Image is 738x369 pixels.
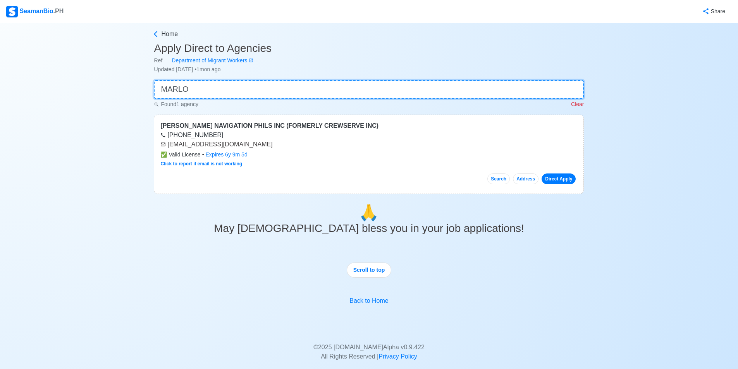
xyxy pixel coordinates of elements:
div: [EMAIL_ADDRESS][DOMAIN_NAME] [160,140,577,149]
div: [PERSON_NAME] NAVIGATION PHILS INC (FORMERLY CREWSERVE INC) [160,121,577,130]
span: .PH [53,8,64,14]
p: Clear [571,100,584,108]
span: check [160,151,167,158]
button: Scroll to top [347,263,392,278]
h3: May [DEMOGRAPHIC_DATA] bless you in your job applications! [154,222,584,235]
div: SeamanBio [6,6,64,17]
span: Valid License [160,151,200,159]
a: Click to report if email is not working [160,161,242,166]
a: Back to Home [349,297,388,304]
a: Department of Migrant Workers [162,57,253,65]
button: Share [695,4,732,19]
a: Direct Apply [542,173,576,184]
img: Logo [6,6,18,17]
a: Home [152,29,584,39]
input: 👉 Quick Search [154,80,584,99]
button: Search [487,173,510,184]
a: Privacy Policy [378,353,417,360]
div: Ref [154,57,584,65]
button: Address [513,173,538,184]
div: Department of Migrant Workers [162,57,249,65]
h3: Apply Direct to Agencies [154,42,584,55]
span: Updated [DATE] • 1mon ago [154,66,220,72]
div: Expires 6y 9m 5d [206,151,248,159]
a: [PHONE_NUMBER] [160,132,223,138]
p: © 2025 [DOMAIN_NAME] Alpha v 0.9.422 All Rights Reserved | [160,333,578,361]
div: • [160,151,577,159]
p: Found 1 agency [154,100,198,108]
span: Home [161,29,178,39]
span: pray [359,204,378,221]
